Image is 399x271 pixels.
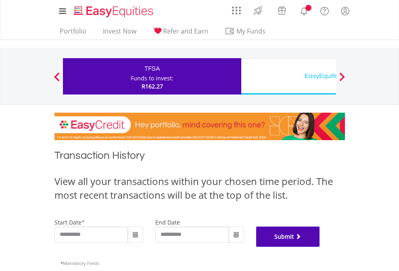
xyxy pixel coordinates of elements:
[68,63,236,74] div: TFSA
[72,5,157,18] img: EasyEquities_Logo.png
[270,2,294,17] a: Vouchers
[54,218,81,226] label: start date
[150,27,211,40] a: Refer and Earn
[61,260,99,266] span: Mandatory Fields
[54,174,345,202] div: View all your transactions within your chosen time period. The most recent transactions will be a...
[131,74,173,82] div: Funds to invest:
[155,218,180,226] label: end date
[251,4,265,17] img: thrive-v2.svg
[227,2,246,15] a: AppsGrid
[54,113,345,140] img: EasyCredit Promotion Banner
[71,2,157,18] a: Home page
[100,27,140,40] a: Invest Now
[335,2,355,20] a: My Profile
[225,26,278,36] span: My Funds
[314,2,335,18] a: FAQ's and Support
[163,27,208,36] span: Refer and Earn
[142,82,163,90] span: R162.27
[232,6,241,15] img: grid-menu-icon.svg
[56,27,90,40] a: Portfolio
[294,2,314,18] a: Notifications
[54,148,345,166] h1: Transaction History
[49,76,65,84] button: Previous
[256,227,320,247] button: Submit
[334,76,350,84] button: Next
[275,4,288,17] img: vouchers-v2.svg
